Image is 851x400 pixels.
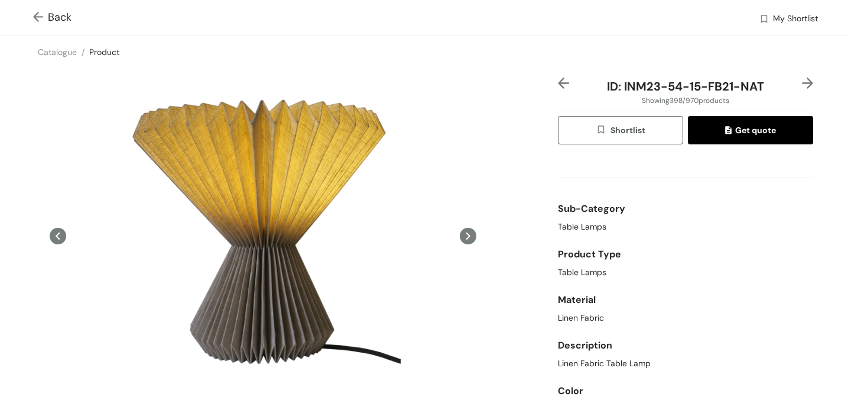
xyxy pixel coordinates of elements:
[558,221,813,233] div: Table Lamps
[558,243,813,266] div: Product Type
[607,79,764,94] span: ID: INM23-54-15-FB21-NAT
[82,47,85,57] span: /
[759,14,769,26] img: wishlist
[558,197,813,221] div: Sub-Category
[33,12,48,24] img: Go back
[688,116,813,144] button: quoteGet quote
[596,124,645,137] span: Shortlist
[558,116,683,144] button: wishlistShortlist
[725,124,776,137] span: Get quote
[89,47,119,57] a: Product
[596,124,610,137] img: wishlist
[773,12,818,27] span: My Shortlist
[558,78,569,89] img: left
[33,9,72,25] span: Back
[558,312,813,324] div: Linen Fabric
[558,334,813,357] div: Description
[558,288,813,312] div: Material
[802,78,813,89] img: right
[725,126,735,137] img: quote
[642,95,729,106] span: Showing 398 / 970 products
[558,357,651,370] span: Linen Fabric Table Lamp
[38,47,77,57] a: Catalogue
[558,266,813,279] div: Table Lamps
